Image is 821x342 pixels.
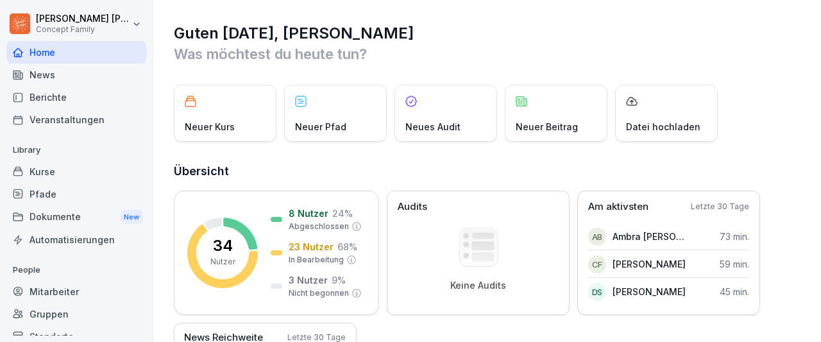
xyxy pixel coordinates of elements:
p: Library [6,140,146,160]
a: News [6,64,146,86]
p: Datei hochladen [626,120,700,133]
a: Gruppen [6,303,146,325]
p: Keine Audits [450,280,506,291]
p: Letzte 30 Tage [691,201,749,212]
h2: Übersicht [174,162,802,180]
p: Neuer Kurs [185,120,235,133]
p: 24 % [332,207,353,220]
p: [PERSON_NAME] [613,285,686,298]
p: 8 Nutzer [289,207,328,220]
div: CF [588,255,606,273]
p: [PERSON_NAME] [613,257,686,271]
p: 3 Nutzer [289,273,328,287]
p: 34 [213,238,233,253]
a: Veranstaltungen [6,108,146,131]
div: AB [588,228,606,246]
p: People [6,260,146,280]
p: Am aktivsten [588,200,648,214]
a: Kurse [6,160,146,183]
p: Neuer Beitrag [516,120,578,133]
p: Abgeschlossen [289,221,349,232]
h1: Guten [DATE], [PERSON_NAME] [174,23,802,44]
p: Neuer Pfad [295,120,346,133]
a: DokumenteNew [6,205,146,229]
div: New [121,210,142,225]
p: Neues Audit [405,120,461,133]
p: 9 % [332,273,346,287]
p: Was möchtest du heute tun? [174,44,802,64]
p: Ambra [PERSON_NAME] [613,230,686,243]
p: [PERSON_NAME] [PERSON_NAME] [36,13,130,24]
p: 23 Nutzer [289,240,334,253]
p: Audits [398,200,427,214]
p: In Bearbeitung [289,254,344,266]
p: Concept Family [36,25,130,34]
a: Pfade [6,183,146,205]
a: Mitarbeiter [6,280,146,303]
p: 73 min. [720,230,749,243]
div: DS [588,283,606,301]
p: 68 % [337,240,357,253]
div: Dokumente [6,205,146,229]
a: Home [6,41,146,64]
p: Nicht begonnen [289,287,349,299]
p: 59 min. [720,257,749,271]
a: Automatisierungen [6,228,146,251]
a: Berichte [6,86,146,108]
p: Nutzer [210,256,235,268]
p: 45 min. [720,285,749,298]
